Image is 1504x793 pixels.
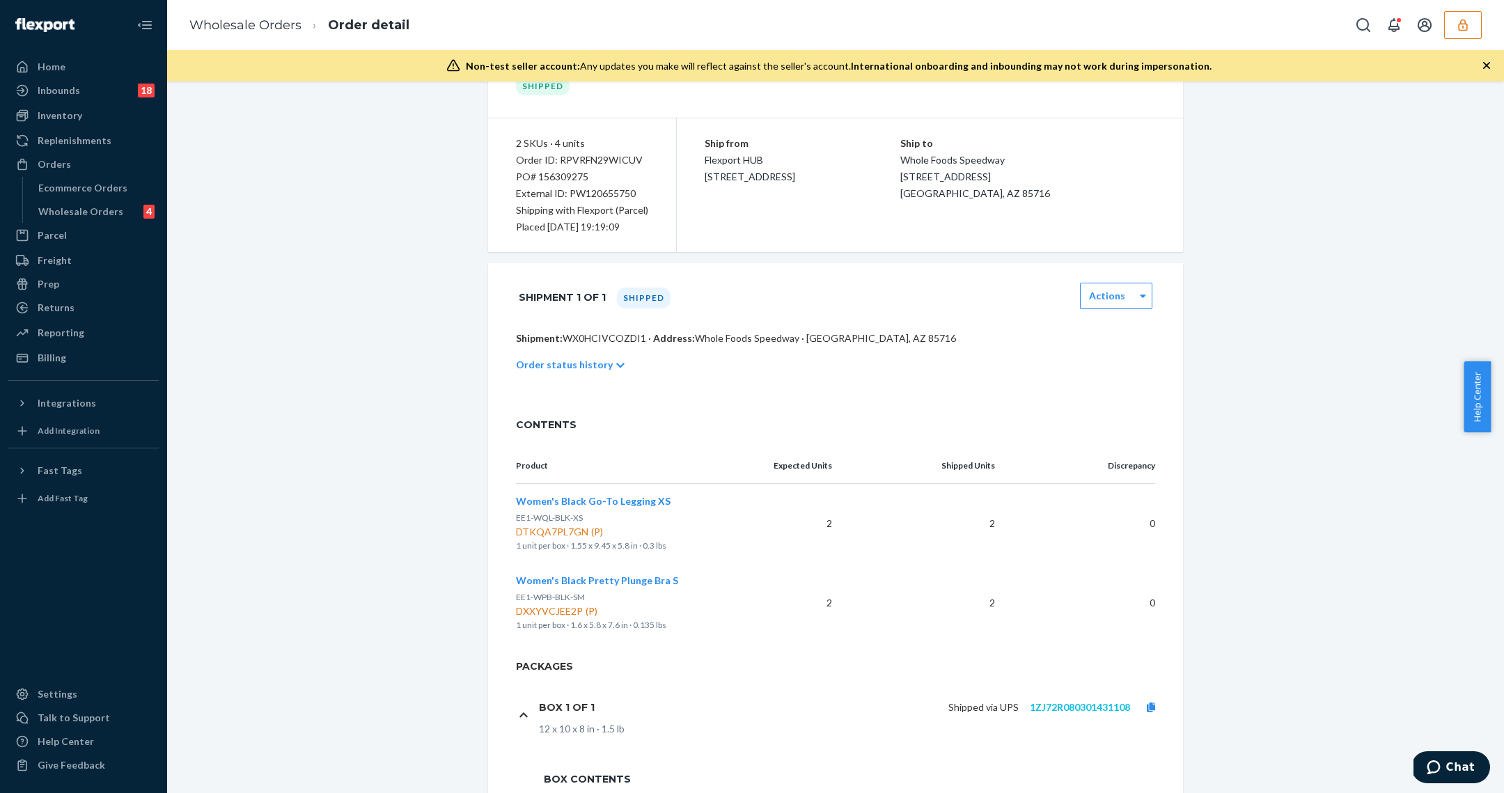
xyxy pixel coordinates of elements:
[516,202,648,219] p: Shipping with Flexport (Parcel)
[8,249,159,272] a: Freight
[516,152,648,168] div: Order ID: RPVRFN29WICUV
[1413,751,1490,786] iframe: Opens a widget where you can chat to one of our agents
[38,205,123,219] div: Wholesale Orders
[8,707,159,729] button: Talk to Support
[38,109,82,123] div: Inventory
[8,730,159,753] a: Help Center
[1380,11,1408,39] button: Open notifications
[854,460,995,472] p: Shipped Units
[1017,517,1155,531] p: 0
[948,700,1019,714] p: Shipped via UPS
[143,205,155,219] div: 4
[8,297,159,319] a: Returns
[466,60,580,72] span: Non-test seller account:
[178,5,421,46] ol: breadcrumbs
[38,60,65,74] div: Home
[854,596,995,610] p: 2
[1017,596,1155,610] p: 0
[38,134,111,148] div: Replenishments
[8,104,159,127] a: Inventory
[516,185,648,202] div: External ID: PW120655750
[653,332,695,344] span: Address:
[516,539,751,553] p: 1 unit per box · 1.55 x 9.45 x 5.8 in · 0.3 lbs
[516,332,563,344] span: Shipment:
[38,301,75,315] div: Returns
[851,60,1212,72] span: International onboarding and inbounding may not work during impersonation.
[516,574,678,586] span: Women's Black Pretty Plunge Bra S
[705,154,795,182] span: Flexport HUB [STREET_ADDRESS]
[516,592,585,602] span: EE1-WPB-BLK-SM
[516,618,751,632] p: 1 unit per box · 1.6 x 5.8 x 7.6 in · 0.135 lbs
[516,135,648,152] div: 2 SKUs · 4 units
[1411,11,1439,39] button: Open account menu
[617,288,671,308] div: Shipped
[8,129,159,152] a: Replenishments
[31,201,159,223] a: Wholesale Orders4
[328,17,409,33] a: Order detail
[8,56,159,78] a: Home
[516,574,678,588] button: Women's Black Pretty Plunge Bra S
[466,59,1212,73] div: Any updates you make will reflect against the seller's account.
[138,84,155,97] div: 18
[38,492,88,504] div: Add Fast Tag
[583,604,600,618] div: (P)
[588,525,606,539] div: (P)
[1349,11,1377,39] button: Open Search Box
[8,754,159,776] button: Give Feedback
[38,253,72,267] div: Freight
[516,219,648,235] div: Placed [DATE] 19:19:09
[854,517,995,531] p: 2
[519,283,606,312] h1: Shipment 1 of 1
[516,418,1155,432] span: CONTENTS
[774,596,832,610] p: 2
[8,392,159,414] button: Integrations
[8,460,159,482] button: Fast Tags
[900,154,1050,199] span: Whole Foods Speedway [STREET_ADDRESS] [GEOGRAPHIC_DATA], AZ 85716
[516,525,751,539] span: DTKQA7PL7GN
[488,659,1183,684] h2: Packages
[1017,460,1155,472] p: Discrepancy
[38,758,105,772] div: Give Feedback
[38,425,100,437] div: Add Integration
[38,735,94,748] div: Help Center
[539,722,1172,736] div: 12 x 10 x 8 in · 1.5 lb
[900,135,1155,152] p: Ship to
[516,460,751,472] p: Product
[38,326,84,340] div: Reporting
[8,683,159,705] a: Settings
[38,277,59,291] div: Prep
[539,701,595,714] h1: Box 1 of 1
[8,420,159,442] a: Add Integration
[8,79,159,102] a: Inbounds18
[1464,361,1491,432] button: Help Center
[8,322,159,344] a: Reporting
[8,273,159,295] a: Prep
[8,347,159,369] a: Billing
[38,84,80,97] div: Inbounds
[516,604,751,618] span: DXXYVCJEE2P
[8,224,159,246] a: Parcel
[38,228,67,242] div: Parcel
[516,77,570,95] div: Shipped
[8,487,159,510] a: Add Fast Tag
[38,687,77,701] div: Settings
[189,17,301,33] a: Wholesale Orders
[774,460,832,472] p: Expected Units
[516,494,671,508] button: Women's Black Go-To Legging XS
[516,331,1155,345] p: WX0HCIVCOZDI1 · Whole Foods Speedway · [GEOGRAPHIC_DATA], AZ 85716
[705,135,900,152] p: Ship from
[38,351,66,365] div: Billing
[516,512,583,523] span: EE1-WQL-BLK-XS
[31,177,159,199] a: Ecommerce Orders
[774,517,832,531] p: 2
[516,495,671,507] span: Women's Black Go-To Legging XS
[516,358,613,372] p: Order status history
[1030,701,1130,713] a: 1ZJ72R080301431108
[38,396,96,410] div: Integrations
[8,153,159,175] a: Orders
[38,157,71,171] div: Orders
[38,181,127,195] div: Ecommerce Orders
[15,18,75,32] img: Flexport logo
